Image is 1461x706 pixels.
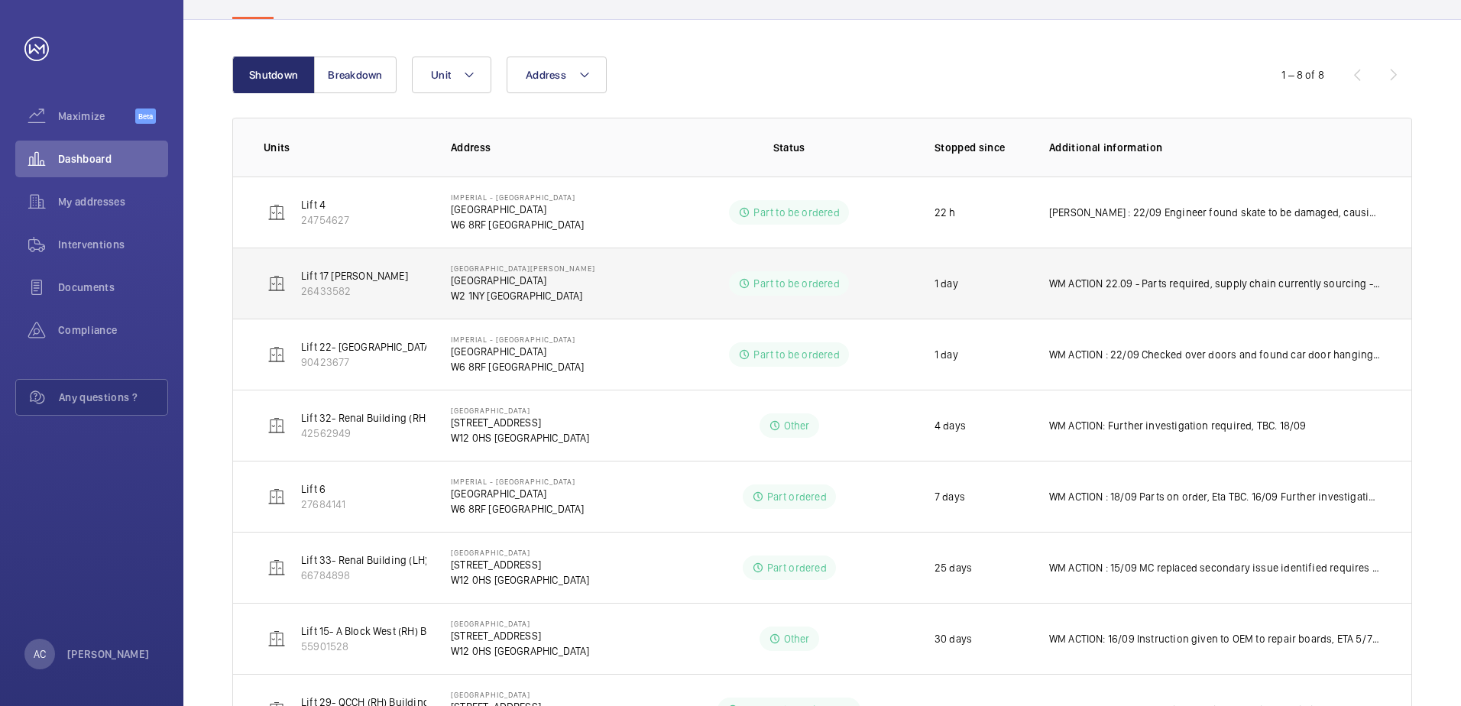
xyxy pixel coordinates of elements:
[451,643,590,659] p: W12 0HS [GEOGRAPHIC_DATA]
[301,283,408,299] p: 26433582
[267,274,286,293] img: elevator.svg
[526,69,566,81] span: Address
[34,646,46,662] p: AC
[1049,140,1381,155] p: Additional information
[451,288,595,303] p: W2 1NY [GEOGRAPHIC_DATA]
[412,57,491,93] button: Unit
[451,415,590,430] p: [STREET_ADDRESS]
[267,416,286,435] img: elevator.svg
[301,623,479,639] p: Lift 15- A Block West (RH) Building 201
[451,335,584,344] p: Imperial - [GEOGRAPHIC_DATA]
[232,57,315,93] button: Shutdown
[267,203,286,222] img: elevator.svg
[753,276,839,291] p: Part to be ordered
[451,359,584,374] p: W6 8RF [GEOGRAPHIC_DATA]
[301,426,492,441] p: 42562949
[267,630,286,648] img: elevator.svg
[767,489,827,504] p: Part ordered
[301,568,491,583] p: 66784898
[679,140,899,155] p: Status
[935,140,1025,155] p: Stopped since
[451,406,590,415] p: [GEOGRAPHIC_DATA]
[784,418,810,433] p: Other
[767,560,827,575] p: Part ordered
[451,193,584,202] p: Imperial - [GEOGRAPHIC_DATA]
[935,276,958,291] p: 1 day
[451,273,595,288] p: [GEOGRAPHIC_DATA]
[267,559,286,577] img: elevator.svg
[935,560,972,575] p: 25 days
[451,430,590,445] p: W12 0HS [GEOGRAPHIC_DATA]
[301,197,349,212] p: Lift 4
[58,280,168,295] span: Documents
[451,264,595,273] p: [GEOGRAPHIC_DATA][PERSON_NAME]
[451,501,584,517] p: W6 8RF [GEOGRAPHIC_DATA]
[451,202,584,217] p: [GEOGRAPHIC_DATA]
[1049,205,1381,220] p: [PERSON_NAME] : 22/09 Engineer found skate to be damaged, causing issues with doors. Unable to re...
[301,497,345,512] p: 27684141
[451,557,590,572] p: [STREET_ADDRESS]
[1049,418,1307,433] p: WM ACTION: Further investigation required, TBC. 18/09
[753,205,839,220] p: Part to be ordered
[451,619,590,628] p: [GEOGRAPHIC_DATA]
[451,628,590,643] p: [STREET_ADDRESS]
[1281,67,1324,83] div: 1 – 8 of 8
[301,339,521,355] p: Lift 22- [GEOGRAPHIC_DATA] Block (Passenger)
[58,237,168,252] span: Interventions
[1049,347,1381,362] p: WM ACTION : 22/09 Checked over doors and found car door hanging roller damaged. Replacement requi...
[264,140,426,155] p: Units
[935,347,958,362] p: 1 day
[935,631,972,646] p: 30 days
[1049,276,1381,291] p: WM ACTION 22.09 - Parts required, supply chain currently sourcing - Elle
[451,344,584,359] p: [GEOGRAPHIC_DATA]
[314,57,397,93] button: Breakdown
[451,477,584,486] p: Imperial - [GEOGRAPHIC_DATA]
[935,489,965,504] p: 7 days
[1049,560,1381,575] p: WM ACTION : 15/09 MC replaced secondary issue identified requires further troubleshooting, re-att...
[301,355,521,370] p: 90423677
[935,418,966,433] p: 4 days
[301,268,408,283] p: Lift 17 [PERSON_NAME]
[301,410,492,426] p: Lift 32- Renal Building (RH) Building 555
[1049,631,1381,646] p: WM ACTION: 16/09 Instruction given to OEM to repair boards, ETA 5/7 days. 03/09 Board shipped to ...
[451,486,584,501] p: [GEOGRAPHIC_DATA]
[58,151,168,167] span: Dashboard
[451,572,590,588] p: W12 0HS [GEOGRAPHIC_DATA]
[59,390,167,405] span: Any questions ?
[58,194,168,209] span: My addresses
[301,639,479,654] p: 55901528
[58,322,168,338] span: Compliance
[301,552,491,568] p: Lift 33- Renal Building (LH) Building 555
[935,205,956,220] p: 22 h
[451,690,590,699] p: [GEOGRAPHIC_DATA]
[451,217,584,232] p: W6 8RF [GEOGRAPHIC_DATA]
[451,140,668,155] p: Address
[753,347,839,362] p: Part to be ordered
[451,548,590,557] p: [GEOGRAPHIC_DATA]
[784,631,810,646] p: Other
[1049,489,1381,504] p: WM ACTION : 18/09 Parts on order, Eta TBC. 16/09 Further investigation required - Team to site 17/09
[135,108,156,124] span: Beta
[67,646,150,662] p: [PERSON_NAME]
[58,108,135,124] span: Maximize
[431,69,451,81] span: Unit
[301,481,345,497] p: Lift 6
[507,57,607,93] button: Address
[267,487,286,506] img: elevator.svg
[267,345,286,364] img: elevator.svg
[301,212,349,228] p: 24754627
